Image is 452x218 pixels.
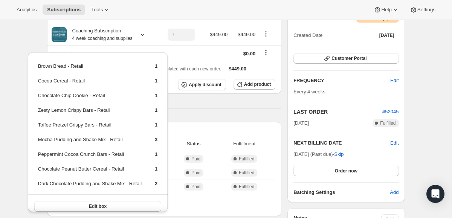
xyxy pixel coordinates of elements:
[330,148,348,160] button: Skip
[155,166,157,172] span: 1
[386,75,403,87] button: Edit
[155,122,157,128] span: 1
[155,107,157,113] span: 1
[260,49,272,57] button: Shipping actions
[382,108,399,116] button: #52045
[189,82,221,88] span: Apply discount
[155,151,157,157] span: 1
[155,93,157,98] span: 1
[38,180,142,194] td: Dark Chocolate Pudding and Shake Mix - Retail
[47,45,157,62] th: Shipping
[369,5,403,15] button: Help
[38,136,142,149] td: Mocha Pudding and Shake Mix - Retail
[17,7,37,13] span: Analytics
[155,63,157,69] span: 1
[67,27,133,42] div: Coaching Subscription
[293,166,399,176] button: Order now
[155,181,157,186] span: 2
[89,203,107,209] span: Edit box
[335,168,357,174] span: Order now
[72,36,133,41] small: 4 week coaching and supplies
[234,79,275,90] button: Add product
[390,139,399,147] button: Edit
[334,151,344,158] span: Skip
[38,121,142,135] td: Toffee Pretzel Crispy Bars - Retail
[293,32,322,39] span: Created Date
[12,5,41,15] button: Analytics
[293,189,390,196] h6: Batching Settings
[239,184,254,190] span: Fulfilled
[293,77,390,84] h2: FREQUENCY
[38,77,142,91] td: Cocoa Cereal - Retail
[52,27,67,42] img: product img
[218,140,271,148] span: Fulfillment
[43,5,85,15] button: Subscriptions
[331,55,366,61] span: Customer Portal
[238,32,255,37] span: $449.00
[293,53,399,64] button: Customer Portal
[405,5,440,15] button: Settings
[243,51,256,56] span: $0.00
[380,120,395,126] span: Fulfilled
[293,89,325,95] span: Every 4 weeks
[417,7,435,13] span: Settings
[293,139,390,147] h2: NEXT BILLING DATE
[174,140,213,148] span: Status
[239,156,254,162] span: Fulfilled
[38,91,142,105] td: Chocolate Chip Cookie - Retail
[239,170,254,176] span: Fulfilled
[178,79,226,90] button: Apply discount
[379,32,394,38] span: [DATE]
[381,7,391,13] span: Help
[390,189,399,196] span: Add
[191,184,200,190] span: Paid
[229,66,246,72] span: $449.00
[47,7,81,13] span: Subscriptions
[244,81,271,87] span: Add product
[38,62,142,76] td: Brown Bread - Retail
[426,185,444,203] div: Open Intercom Messenger
[38,106,142,120] td: Zesty Lemon Crispy Bars - Retail
[155,137,157,142] span: 3
[293,119,309,127] span: [DATE]
[375,30,399,41] button: [DATE]
[155,78,157,84] span: 1
[87,5,115,15] button: Tools
[390,77,399,84] span: Edit
[34,201,162,212] button: Edit box
[293,151,344,157] span: [DATE] (Past due) ·
[91,7,103,13] span: Tools
[293,108,382,116] h2: LAST ORDER
[260,30,272,38] button: Product actions
[191,170,200,176] span: Paid
[385,186,403,198] button: Add
[210,32,228,37] span: $449.00
[191,156,200,162] span: Paid
[38,150,142,164] td: Peppermint Cocoa Crunch Bars - Retail
[38,165,142,179] td: Chocolate Peanut Butter Cereal - Retail
[382,109,399,114] a: #52045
